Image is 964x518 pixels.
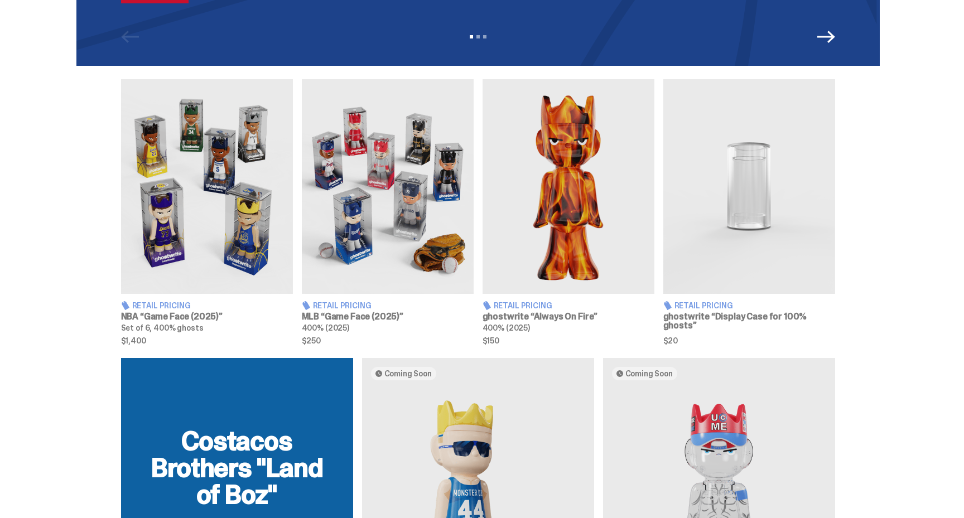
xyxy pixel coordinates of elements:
[663,79,835,294] img: Display Case for 100% ghosts
[483,79,654,294] img: Always On Fire
[121,79,293,345] a: Game Face (2025) Retail Pricing
[663,312,835,330] h3: ghostwrite “Display Case for 100% ghosts”
[132,302,191,309] span: Retail Pricing
[302,79,474,345] a: Game Face (2025) Retail Pricing
[483,337,654,345] span: $150
[817,28,835,46] button: Next
[494,302,552,309] span: Retail Pricing
[302,337,474,345] span: $250
[313,302,372,309] span: Retail Pricing
[384,369,432,378] span: Coming Soon
[476,35,480,38] button: View slide 2
[302,312,474,321] h3: MLB “Game Face (2025)”
[121,323,204,333] span: Set of 6, 400% ghosts
[121,312,293,321] h3: NBA “Game Face (2025)”
[625,369,673,378] span: Coming Soon
[663,337,835,345] span: $20
[483,323,530,333] span: 400% (2025)
[302,323,349,333] span: 400% (2025)
[674,302,733,309] span: Retail Pricing
[483,79,654,345] a: Always On Fire Retail Pricing
[470,35,473,38] button: View slide 1
[483,35,486,38] button: View slide 3
[302,79,474,294] img: Game Face (2025)
[663,79,835,345] a: Display Case for 100% ghosts Retail Pricing
[121,337,293,345] span: $1,400
[121,79,293,294] img: Game Face (2025)
[134,428,340,508] h2: Costacos Brothers "Land of Boz"
[483,312,654,321] h3: ghostwrite “Always On Fire”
